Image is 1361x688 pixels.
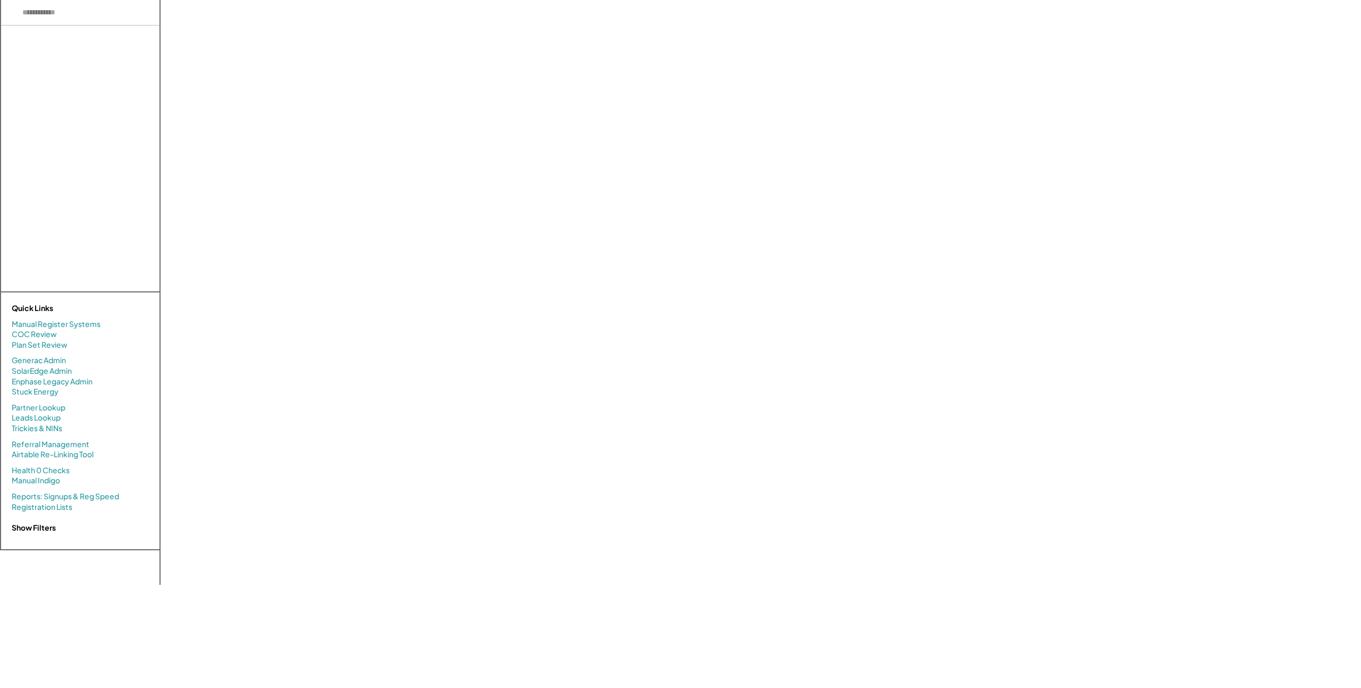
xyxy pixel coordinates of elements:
[12,366,72,376] a: SolarEdge Admin
[12,387,58,397] a: Stuck Energy
[12,319,100,330] a: Manual Register Systems
[12,423,62,434] a: Trickies & NINs
[12,449,94,460] a: Airtable Re-Linking Tool
[12,402,65,413] a: Partner Lookup
[12,329,57,340] a: COC Review
[12,439,89,450] a: Referral Management
[12,502,72,513] a: Registration Lists
[12,340,68,350] a: Plan Set Review
[12,376,93,387] a: Enphase Legacy Admin
[12,413,61,423] a: Leads Lookup
[12,303,118,314] div: Quick Links
[12,523,56,532] strong: Show Filters
[12,475,60,486] a: Manual Indigo
[12,355,66,366] a: Generac Admin
[12,491,119,502] a: Reports: Signups & Reg Speed
[12,465,70,476] a: Health 0 Checks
